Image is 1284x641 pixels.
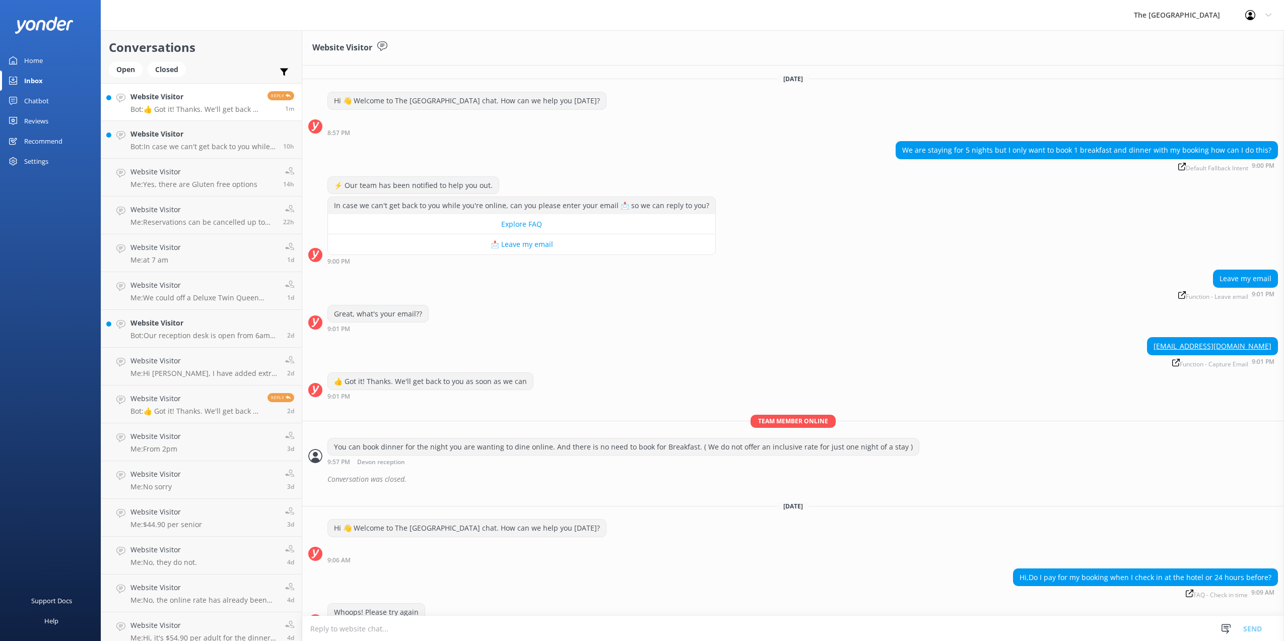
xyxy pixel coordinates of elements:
span: Function - Leave email [1178,291,1248,300]
strong: 9:01 PM [1252,359,1274,367]
div: ⚡ Our team has been notified to help you out. [328,177,499,194]
a: Website VisitorMe:Hi [PERSON_NAME], I have added extra 3 adults in your booking and now it is at ... [101,348,302,386]
p: Bot: In case we can't get back to you while you're online, can you please enter your email 📩 so w... [130,142,276,151]
div: Great, what's your email?? [328,305,428,323]
strong: 8:57 PM [327,130,350,136]
span: [DATE] [777,502,809,510]
span: 07:59pm 10-Aug-2025 (UTC +12:00) Pacific/Auckland [283,180,294,188]
span: Reply [267,91,294,100]
p: Me: Hi [PERSON_NAME], I have added extra 3 adults in your booking and now it is at 6pm [DATE] for... [130,369,278,378]
h4: Website Visitor [130,355,278,366]
h4: Website Visitor [130,431,181,442]
p: Bot: 👍 Got it! Thanks. We'll get back to you as soon as we can [130,105,260,114]
a: Website VisitorMe:at 7 am1d [101,234,302,272]
div: Reviews [24,111,48,131]
span: 06:50am 08-Aug-2025 (UTC +12:00) Pacific/Auckland [287,482,294,491]
strong: 9:01 PM [1252,291,1274,300]
span: 06:15pm 08-Aug-2025 (UTC +12:00) Pacific/Auckland [287,369,294,377]
a: Website VisitorMe:We could off a Deluxe Twin Queen Studio Room. Should you wish to book please ei... [101,272,302,310]
div: Inbox [24,71,43,91]
a: [EMAIL_ADDRESS][DOMAIN_NAME] [1154,341,1271,351]
div: 09:01pm 29-Jul-2025 (UTC +12:00) Pacific/Auckland [327,393,533,400]
a: Website VisitorBot:👍 Got it! Thanks. We'll get back to you as soon as we canReply2d [101,386,302,423]
a: Website VisitorMe:Yes, there are Gluten free options14h [101,159,302,197]
div: 09:06am 30-Jul-2025 (UTC +12:00) Pacific/Auckland [327,556,606,563]
h4: Website Visitor [130,91,260,102]
span: 11:54am 10-Aug-2025 (UTC +12:00) Pacific/Auckland [283,218,294,226]
div: Settings [24,151,48,171]
strong: 9:57 PM [327,459,350,466]
strong: 9:06 AM [327,557,351,563]
div: 2025-07-29T09:58:06.635 [308,471,1278,488]
a: Website VisitorMe:From 2pm3d [101,423,302,461]
span: 06:27pm 07-Aug-2025 (UTC +12:00) Pacific/Auckland [287,520,294,529]
div: 09:00pm 29-Jul-2025 (UTC +12:00) Pacific/Auckland [327,258,716,265]
strong: 9:09 AM [1251,590,1274,598]
h4: Website Visitor [130,242,181,253]
span: 05:59am 10-Aug-2025 (UTC +12:00) Pacific/Auckland [287,255,294,264]
a: Website VisitorMe:Reservations can be cancelled up to 2pm the day prior to arrival.22h [101,197,302,234]
div: 👍 Got it! Thanks. We'll get back to you as soon as we can [328,373,533,390]
h4: Website Visitor [130,620,278,631]
a: Website VisitorBot:Our reception desk is open from 6am until 11.30pm daily. After hours we have a... [101,310,302,348]
span: 04:57pm 08-Aug-2025 (UTC +12:00) Pacific/Auckland [287,407,294,415]
div: Home [24,50,43,71]
span: 11:23pm 10-Aug-2025 (UTC +12:00) Pacific/Auckland [283,142,294,151]
strong: 9:01 PM [327,326,350,332]
div: You can book dinner for the night you are wanting to dine online. And there is no need to book fo... [328,438,919,456]
p: Me: No, the online rate has already been discounted. [130,596,278,605]
a: Website VisitorMe:$44.90 per senior3d [101,499,302,537]
p: Me: We could off a Deluxe Twin Queen Studio Room. Should you wish to book please either visit our... [130,293,278,302]
div: Hi 👋 Welcome to The [GEOGRAPHIC_DATA] chat. How can we help you [DATE]? [328,520,606,537]
div: 09:01pm 29-Jul-2025 (UTC +12:00) Pacific/Auckland [1175,290,1278,300]
h4: Website Visitor [130,166,257,177]
a: Website VisitorMe:No sorry3d [101,461,302,499]
span: Team member online [751,415,836,427]
button: Explore FAQ [328,214,715,234]
p: Bot: 👍 Got it! Thanks. We'll get back to you as soon as we can [130,407,260,416]
strong: 9:01 PM [327,394,350,400]
div: In case we can't get back to you while you're online, can you please enter your email 📩 so we can... [328,197,715,214]
div: Whoops! Please try again [328,604,425,621]
p: Me: $44.90 per senior [130,520,202,529]
a: Website VisitorMe:No, they do not.4d [101,537,302,574]
img: yonder-white-logo.png [15,17,73,33]
a: Closed [148,63,191,75]
h4: Website Visitor [130,280,278,291]
p: Me: Yes, there are Gluten free options [130,180,257,189]
span: 10:01am 11-Aug-2025 (UTC +12:00) Pacific/Auckland [285,104,294,113]
span: FAQ - Check in time [1186,590,1248,598]
a: Website VisitorBot:In case we can't get back to you while you're online, can you please enter you... [101,121,302,159]
div: 09:01pm 29-Jul-2025 (UTC +12:00) Pacific/Auckland [327,325,429,332]
button: 📩 Leave my email [328,234,715,254]
div: Closed [148,62,186,77]
div: 09:00pm 29-Jul-2025 (UTC +12:00) Pacific/Auckland [896,162,1278,171]
div: Recommend [24,131,62,151]
div: 08:57pm 29-Jul-2025 (UTC +12:00) Pacific/Auckland [327,129,606,136]
h4: Website Visitor [130,204,276,215]
h4: Website Visitor [130,317,280,329]
h3: Website Visitor [312,41,372,54]
p: Me: No, they do not. [130,558,197,567]
span: 11:29pm 06-Aug-2025 (UTC +12:00) Pacific/Auckland [287,558,294,566]
span: 11:55am 09-Aug-2025 (UTC +12:00) Pacific/Auckland [287,293,294,302]
div: 09:57pm 29-Jul-2025 (UTC +12:00) Pacific/Auckland [327,458,919,466]
div: Chatbot [24,91,49,111]
span: Devon reception [357,459,405,466]
a: Open [109,63,148,75]
div: Help [44,611,58,631]
h4: Website Visitor [130,393,260,404]
div: Hi,Do I pay for my booking when I check in at the hotel or 24 hours before? [1013,569,1277,586]
div: Leave my email [1213,270,1277,287]
strong: 9:00 PM [1252,163,1274,171]
p: Me: No sorry [130,482,181,491]
h4: Website Visitor [130,582,278,593]
h4: Website Visitor [130,129,276,140]
div: We are staying for 5 nights but I only want to book 1 breakfast and dinner with my booking how ca... [896,142,1277,159]
div: Open [109,62,143,77]
h4: Website Visitor [130,469,181,480]
span: 06:50am 08-Aug-2025 (UTC +12:00) Pacific/Auckland [287,444,294,453]
span: Reply [267,393,294,402]
span: Default Fallback Intent [1178,163,1248,171]
span: 06:33pm 08-Aug-2025 (UTC +12:00) Pacific/Auckland [287,331,294,340]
